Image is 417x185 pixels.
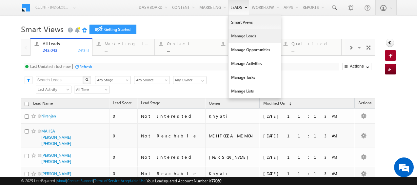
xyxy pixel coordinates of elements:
img: d_60004797649_company_0_60004797649 [11,34,28,43]
a: Getting Started [89,25,136,34]
span: Last Activity [36,87,69,92]
div: Refresh [79,64,92,69]
a: Marketing Leads... [92,39,155,55]
div: Marketing Leads [105,41,150,46]
a: [PERSON_NAME] [PERSON_NAME] [41,153,71,164]
a: Manage Activities [228,57,281,71]
div: [DATE] 11:13 AM [263,154,352,160]
textarea: Type your message and hit 'Enter' [9,61,120,136]
button: Actions [342,63,371,70]
div: Not Reachable [141,171,202,176]
span: Owner [209,101,220,106]
div: 0 [113,113,134,119]
div: Last Updated : Just now [30,64,71,69]
span: © 2025 LeadSquared | | | | | [21,178,221,184]
div: [DATE] 11:13 AM [263,113,352,119]
a: Lead Stage [138,99,163,108]
a: Any Stage [95,76,131,84]
div: 0 [113,154,134,160]
div: ... [167,48,213,52]
a: Smart Views [228,15,281,29]
a: Prospect... [217,39,279,55]
a: All Leads243,043Details [30,38,93,56]
a: Contact Support [67,178,93,183]
div: Owner Filter [173,76,206,84]
input: Check all records [25,102,29,106]
a: Lead Name [30,100,56,108]
em: Start Chat [89,142,119,151]
span: Modified On [263,101,285,106]
div: 0 [113,133,134,139]
a: Manage Opportunities [228,43,281,57]
a: About [57,178,66,183]
div: Not Interested [141,154,202,160]
span: Your Leadsquared Account Number is [147,178,221,183]
span: Lead Score [113,100,132,105]
a: Manage Tasks [228,71,281,84]
span: (sorted descending) [286,101,291,106]
div: ... [105,48,150,52]
span: All Time [74,87,108,92]
div: MEHFOOZA MEMON [209,133,257,139]
input: Type to Search [173,76,207,84]
div: Details [77,47,90,53]
span: Client - indglobal1 (77060) [35,4,70,10]
a: Terms of Service [94,178,120,183]
div: Contact [167,41,213,46]
div: Lead Stage Filter [95,76,131,84]
span: Smart Views [21,24,64,34]
div: All Leads [43,41,89,46]
input: Search Leads [36,76,83,84]
span: 77060 [211,178,221,183]
span: Any Source [134,77,168,83]
span: Actions [355,99,375,108]
div: Not Reachable [141,133,202,139]
div: Chat with us now [34,34,110,43]
div: Qualified [291,41,337,46]
div: Khyati [209,171,257,176]
a: Last Activity [36,86,71,93]
a: [PERSON_NAME] [41,171,71,176]
a: Modified On (sorted descending) [260,99,295,108]
a: MAHSA [PERSON_NAME] [PERSON_NAME] [41,129,71,146]
div: Not Interested [141,113,202,119]
div: [DATE] 11:13 AM [263,171,352,176]
a: Show All Items [198,76,206,83]
a: Any Source [134,76,170,84]
a: Manage Lists [228,84,281,98]
div: Khyati [209,113,257,119]
a: Nirenjan [41,113,56,118]
a: Lead Score [109,99,135,108]
span: Any Stage [95,77,129,83]
span: Lead Stage [141,100,160,105]
div: Minimize live chat window [108,3,123,19]
div: [DATE] 11:13 AM [263,133,352,139]
img: Search [85,78,89,81]
div: 243,043 [43,48,89,52]
div: [PERSON_NAME] [209,154,257,160]
div: ... [291,48,337,52]
a: Acceptable Use [121,178,146,183]
a: All Time [74,86,110,93]
div: Lead Source Filter [134,76,170,84]
a: Contact... [154,39,217,55]
a: Manage Leads [228,29,281,43]
div: 0 [113,171,134,176]
a: Qualified... [279,39,342,55]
